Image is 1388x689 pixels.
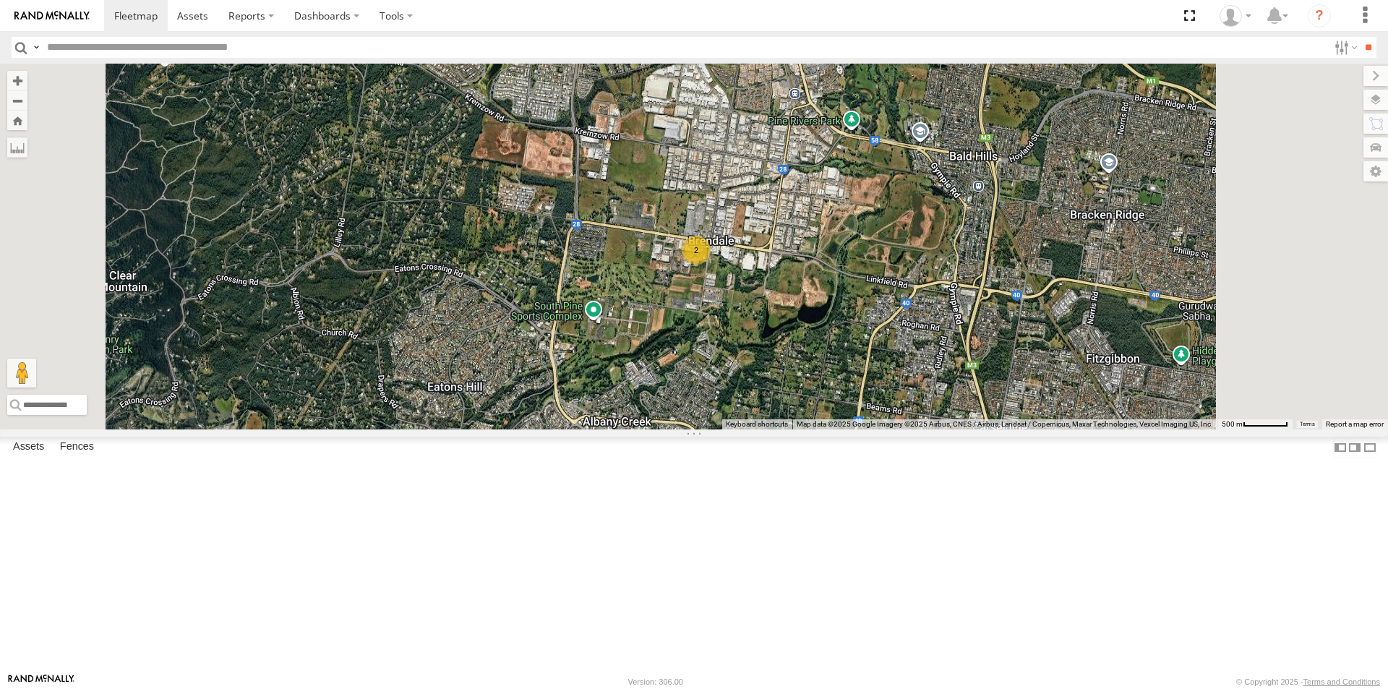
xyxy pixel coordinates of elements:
[1236,677,1380,686] div: © Copyright 2025 -
[14,11,90,21] img: rand-logo.svg
[8,675,74,689] a: Visit our Website
[1329,37,1360,58] label: Search Filter Options
[7,111,27,130] button: Zoom Home
[1348,437,1362,458] label: Dock Summary Table to the Right
[7,71,27,90] button: Zoom in
[1326,420,1384,428] a: Report a map error
[1214,5,1256,27] div: Laura Van Bruggen
[7,137,27,158] label: Measure
[797,420,1213,428] span: Map data ©2025 Google Imagery ©2025 Airbus, CNES / Airbus, Landsat / Copernicus, Maxar Technologi...
[1300,421,1315,427] a: Terms
[7,90,27,111] button: Zoom out
[7,359,36,388] button: Drag Pegman onto the map to open Street View
[726,419,788,429] button: Keyboard shortcuts
[1308,4,1331,27] i: ?
[628,677,683,686] div: Version: 306.00
[1217,419,1293,429] button: Map scale: 500 m per 59 pixels
[1222,420,1243,428] span: 500 m
[6,437,51,458] label: Assets
[53,437,101,458] label: Fences
[1303,677,1380,686] a: Terms and Conditions
[1333,437,1348,458] label: Dock Summary Table to the Left
[1363,161,1388,181] label: Map Settings
[1363,437,1377,458] label: Hide Summary Table
[682,236,711,265] div: 2
[30,37,42,58] label: Search Query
